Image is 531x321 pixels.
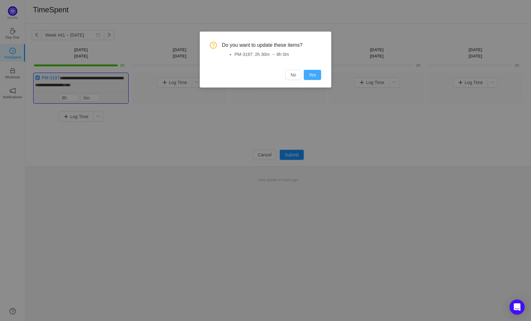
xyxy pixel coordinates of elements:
[285,70,301,80] button: No
[510,300,525,315] div: Open Intercom Messenger
[210,42,217,49] i: icon: question-circle
[222,42,321,49] span: Do you want to update these items?
[235,51,321,58] li: PM-3197: 2h 30m → 8h 0m
[304,70,321,80] button: Yes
